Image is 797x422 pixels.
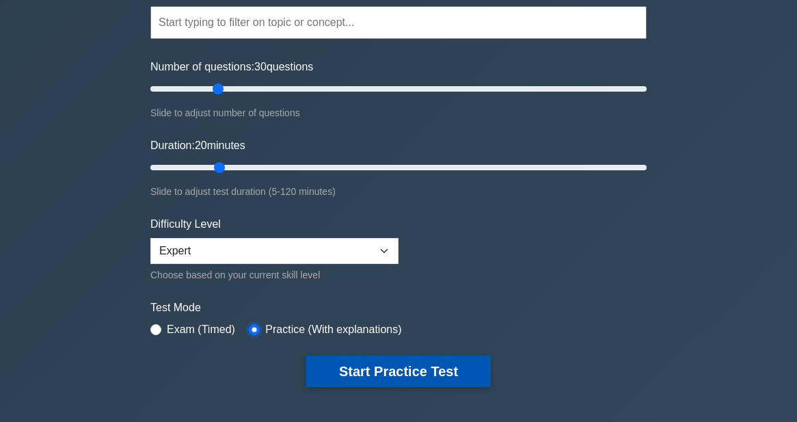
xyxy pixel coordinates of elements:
span: 20 [195,140,207,151]
div: Slide to adjust test duration (5-120 minutes) [150,183,647,200]
label: Duration: minutes [150,137,245,154]
span: 30 [254,61,267,72]
input: Start typing to filter on topic or concept... [150,6,647,39]
label: Exam (Timed) [167,321,235,338]
label: Number of questions: questions [150,59,313,75]
button: Start Practice Test [306,356,491,387]
label: Practice (With explanations) [265,321,401,338]
label: Test Mode [150,300,647,316]
div: Choose based on your current skill level [150,267,398,283]
label: Difficulty Level [150,216,221,233]
div: Slide to adjust number of questions [150,105,647,121]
